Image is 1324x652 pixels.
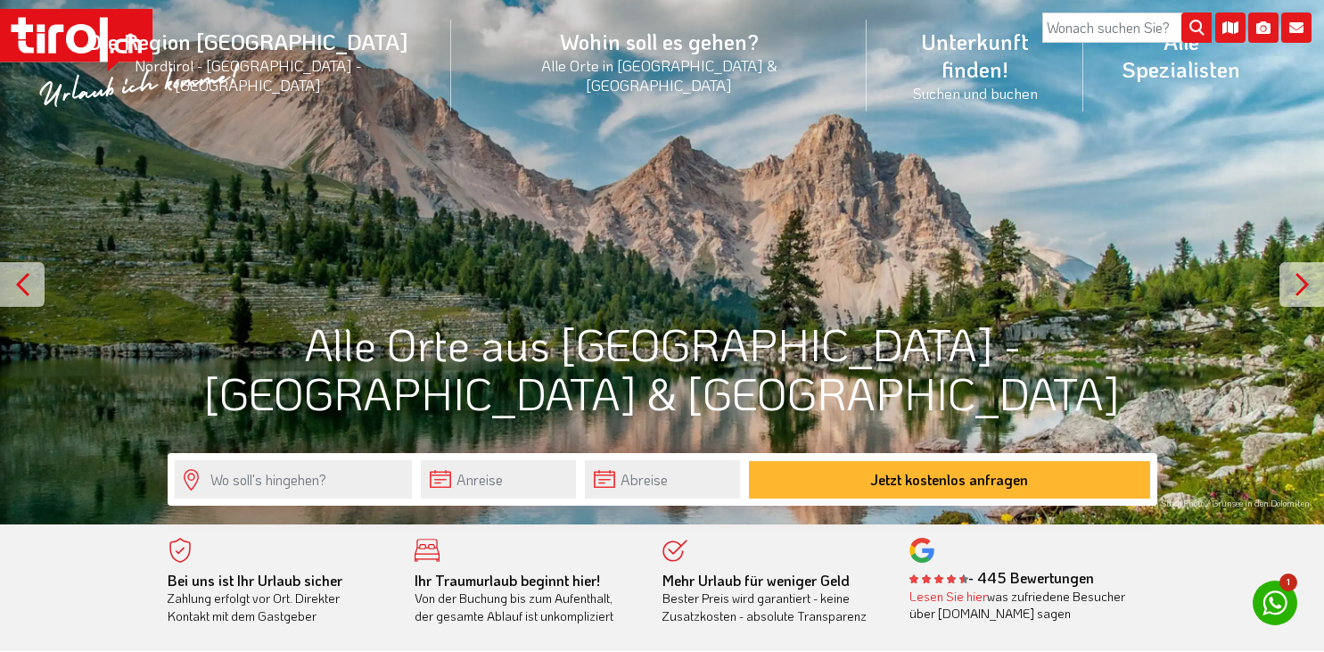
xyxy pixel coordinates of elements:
a: Die Region [GEOGRAPHIC_DATA]Nordtirol - [GEOGRAPHIC_DATA] - [GEOGRAPHIC_DATA] [45,8,451,114]
small: Alle Orte in [GEOGRAPHIC_DATA] & [GEOGRAPHIC_DATA] [473,55,846,95]
div: Bester Preis wird garantiert - keine Zusatzkosten - absolute Transparenz [662,572,884,625]
i: Kontakt [1281,12,1312,43]
div: was zufriedene Besucher über [DOMAIN_NAME] sagen [909,588,1131,623]
b: - 445 Bewertungen [909,568,1094,587]
a: Unterkunft finden!Suchen und buchen [867,8,1082,122]
span: 1 [1279,574,1297,591]
b: Mehr Urlaub für weniger Geld [662,571,850,590]
input: Abreise [585,460,740,499]
input: Anreise [421,460,576,499]
a: Lesen Sie hier [909,588,987,605]
div: Zahlung erfolgt vor Ort. Direkter Kontakt mit dem Gastgeber [168,572,389,625]
h1: Alle Orte aus [GEOGRAPHIC_DATA] - [GEOGRAPHIC_DATA] & [GEOGRAPHIC_DATA] [168,319,1157,417]
i: Fotogalerie [1248,12,1279,43]
input: Wonach suchen Sie? [1042,12,1212,43]
i: Karte öffnen [1215,12,1246,43]
a: Alle Spezialisten [1083,8,1279,103]
b: Ihr Traumurlaub beginnt hier! [415,571,600,590]
small: Suchen und buchen [888,83,1061,103]
div: Von der Buchung bis zum Aufenthalt, der gesamte Ablauf ist unkompliziert [415,572,636,625]
small: Nordtirol - [GEOGRAPHIC_DATA] - [GEOGRAPHIC_DATA] [66,55,430,95]
input: Wo soll's hingehen? [175,460,412,499]
b: Bei uns ist Ihr Urlaub sicher [168,571,342,590]
button: Jetzt kostenlos anfragen [749,461,1150,499]
a: Wohin soll es gehen?Alle Orte in [GEOGRAPHIC_DATA] & [GEOGRAPHIC_DATA] [451,8,868,114]
a: 1 [1253,581,1297,625]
